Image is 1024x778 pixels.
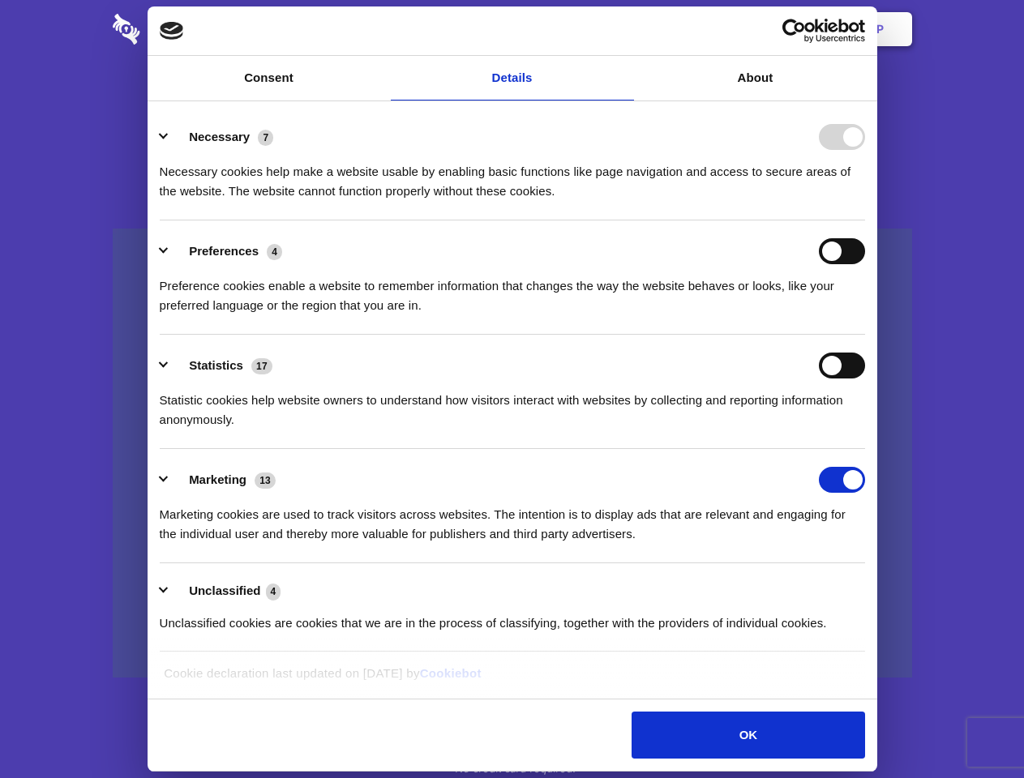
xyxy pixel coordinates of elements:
label: Preferences [189,244,259,258]
div: Preference cookies enable a website to remember information that changes the way the website beha... [160,264,865,315]
span: 4 [266,583,281,600]
a: Pricing [476,4,546,54]
h1: Eliminate Slack Data Loss. [113,73,912,131]
a: Usercentrics Cookiebot - opens in a new window [723,19,865,43]
label: Necessary [189,130,250,143]
span: 7 [258,130,273,146]
button: Unclassified (4) [160,581,291,601]
a: Wistia video thumbnail [113,229,912,678]
img: logo-wordmark-white-trans-d4663122ce5f474addd5e946df7df03e33cb6a1c49d2221995e7729f52c070b2.svg [113,14,251,45]
a: Details [391,56,634,100]
a: Login [735,4,806,54]
a: Cookiebot [420,666,482,680]
button: Necessary (7) [160,124,284,150]
iframe: Drift Widget Chat Controller [943,697,1005,759]
label: Marketing [189,472,246,486]
a: Contact [658,4,732,54]
div: Unclassified cookies are cookies that we are in the process of classifying, together with the pro... [160,601,865,633]
a: Consent [148,56,391,100]
button: Statistics (17) [160,353,283,378]
img: logo [160,22,184,40]
span: 13 [255,472,276,489]
div: Marketing cookies are used to track visitors across websites. The intention is to display ads tha... [160,493,865,544]
h4: Auto-redaction of sensitive data, encrypted data sharing and self-destructing private chats. Shar... [113,147,912,201]
span: 17 [251,358,272,374]
label: Statistics [189,358,243,372]
div: Necessary cookies help make a website usable by enabling basic functions like page navigation and... [160,150,865,201]
a: About [634,56,877,100]
button: Marketing (13) [160,467,286,493]
button: Preferences (4) [160,238,293,264]
button: OK [632,712,864,759]
div: Statistic cookies help website owners to understand how visitors interact with websites by collec... [160,378,865,430]
span: 4 [267,244,282,260]
div: Cookie declaration last updated on [DATE] by [152,664,872,695]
